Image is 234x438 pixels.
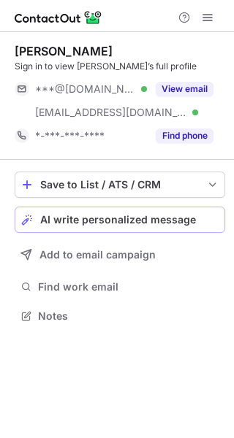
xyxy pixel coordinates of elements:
button: save-profile-one-click [15,172,225,198]
span: [EMAIL_ADDRESS][DOMAIN_NAME] [35,106,187,119]
div: [PERSON_NAME] [15,44,113,58]
button: Notes [15,306,225,326]
span: Find work email [38,280,219,293]
span: AI write personalized message [40,214,196,226]
span: Notes [38,310,219,323]
span: ***@[DOMAIN_NAME] [35,82,136,96]
button: Reveal Button [156,82,214,96]
div: Sign in to view [PERSON_NAME]’s full profile [15,60,225,73]
div: Save to List / ATS / CRM [40,179,200,191]
button: Add to email campaign [15,242,225,268]
button: Reveal Button [156,128,214,143]
img: ContactOut v5.3.10 [15,9,102,26]
button: Find work email [15,277,225,297]
span: Add to email campaign [39,249,156,261]
button: AI write personalized message [15,207,225,233]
